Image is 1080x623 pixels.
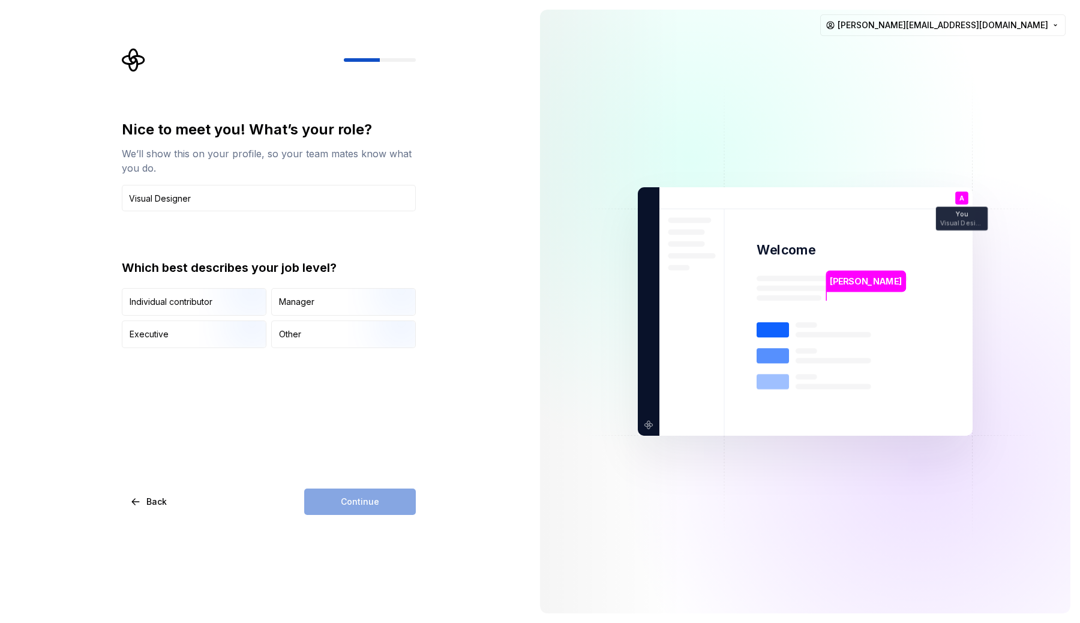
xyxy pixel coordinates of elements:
[130,296,212,308] div: Individual contributor
[279,328,301,340] div: Other
[279,296,314,308] div: Manager
[757,241,815,259] p: Welcome
[830,275,902,288] p: [PERSON_NAME]
[146,496,167,508] span: Back
[940,220,983,226] p: Visual Designer
[122,120,416,139] div: Nice to meet you! What’s your role?
[820,14,1066,36] button: [PERSON_NAME][EMAIL_ADDRESS][DOMAIN_NAME]
[122,185,416,211] input: Job title
[959,195,964,202] p: A
[122,48,146,72] svg: Supernova Logo
[122,146,416,175] div: We’ll show this on your profile, so your team mates know what you do.
[122,489,177,515] button: Back
[838,19,1048,31] span: [PERSON_NAME][EMAIL_ADDRESS][DOMAIN_NAME]
[122,259,416,276] div: Which best describes your job level?
[956,211,968,218] p: You
[130,328,169,340] div: Executive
